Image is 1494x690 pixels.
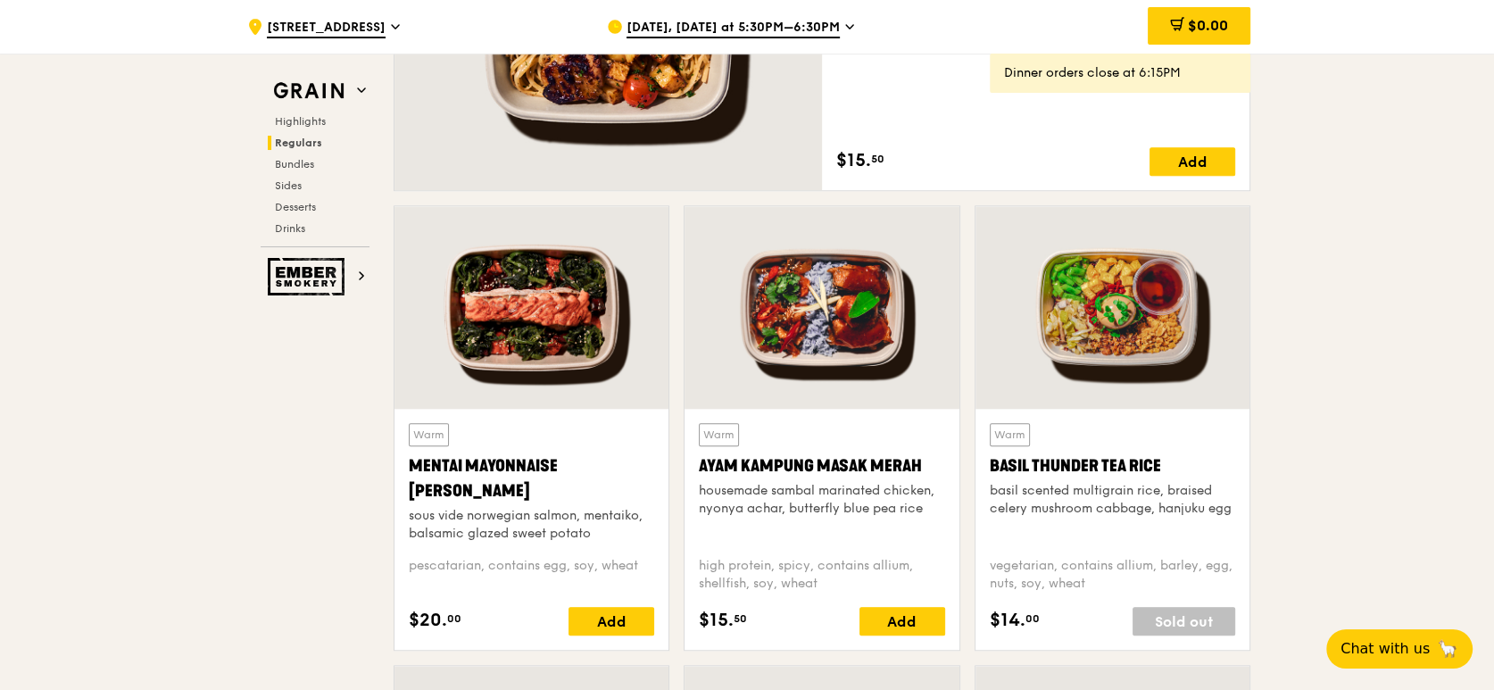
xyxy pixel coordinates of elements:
span: $20. [409,607,447,634]
div: basil scented multigrain rice, braised celery mushroom cabbage, hanjuku egg [990,482,1235,518]
span: 00 [447,611,461,626]
div: Mentai Mayonnaise [PERSON_NAME] [409,453,654,503]
span: 🦙 [1437,638,1458,660]
div: Add [859,607,945,636]
div: Sold out [1133,607,1235,636]
div: Dinner orders close at 6:15PM [1004,64,1236,82]
span: $15. [699,607,734,634]
div: Add [1150,147,1235,176]
div: Warm [409,423,449,446]
span: $15. [836,147,871,174]
div: Basil Thunder Tea Rice [990,453,1235,478]
div: Warm [699,423,739,446]
span: Highlights [275,115,326,128]
div: housemade sambal marinated chicken, nyonya achar, butterfly blue pea rice [699,482,944,518]
div: Ayam Kampung Masak Merah [699,453,944,478]
span: $0.00 [1188,17,1228,34]
span: Regulars [275,137,322,149]
div: high protein, spicy, contains allium, shellfish, soy, wheat [699,557,944,593]
span: Drinks [275,222,305,235]
span: Desserts [275,201,316,213]
span: 00 [1025,611,1040,626]
img: Grain web logo [268,75,350,107]
span: [STREET_ADDRESS] [267,19,386,38]
span: Bundles [275,158,314,170]
div: pescatarian, contains egg, soy, wheat [409,557,654,593]
button: Chat with us🦙 [1326,629,1473,669]
span: [DATE], [DATE] at 5:30PM–6:30PM [627,19,840,38]
div: Add [569,607,654,636]
div: Warm [990,423,1030,446]
span: 50 [871,152,884,166]
div: vegetarian, contains allium, barley, egg, nuts, soy, wheat [990,557,1235,593]
span: Sides [275,179,302,192]
div: sous vide norwegian salmon, mentaiko, balsamic glazed sweet potato [409,507,654,543]
span: $14. [990,607,1025,634]
span: Chat with us [1340,638,1430,660]
img: Ember Smokery web logo [268,258,350,295]
span: 50 [734,611,747,626]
